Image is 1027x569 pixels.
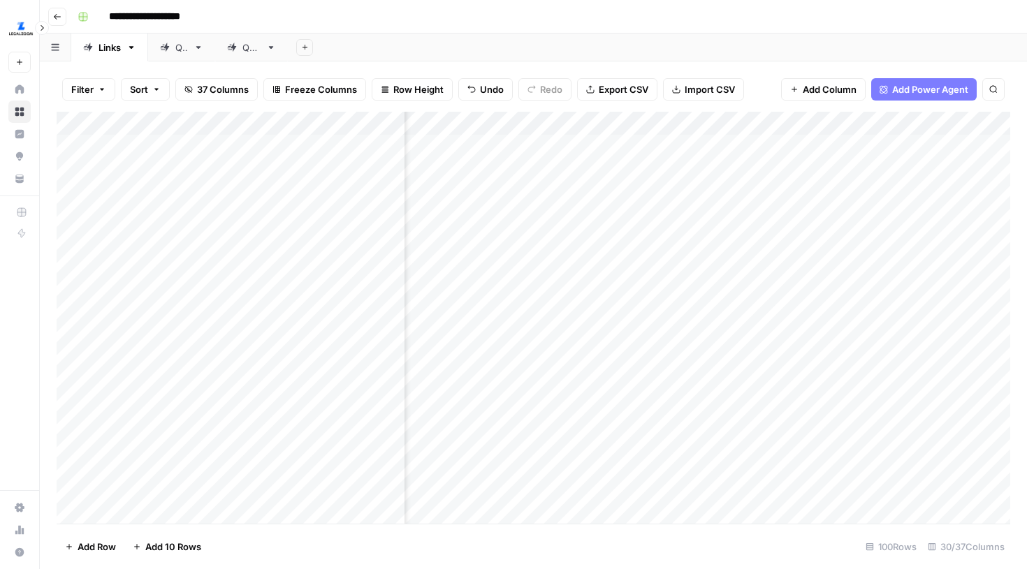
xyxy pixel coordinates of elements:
span: Undo [480,82,504,96]
span: Row Height [393,82,444,96]
button: Add Row [57,535,124,558]
span: Add Row [78,540,116,554]
span: Add 10 Rows [145,540,201,554]
div: 30/37 Columns [922,535,1010,558]
span: Export CSV [599,82,648,96]
button: Import CSV [663,78,744,101]
button: Workspace: LegalZoom [8,11,31,46]
a: Settings [8,496,31,519]
div: QA2 [242,40,261,54]
span: Add Power Agent [892,82,968,96]
button: Export CSV [577,78,657,101]
a: Insights [8,123,31,145]
img: LegalZoom Logo [8,16,34,41]
div: 100 Rows [860,535,922,558]
a: Opportunities [8,145,31,168]
a: Links [71,34,148,61]
a: Browse [8,101,31,123]
button: Undo [458,78,513,101]
a: Usage [8,519,31,541]
div: Links [99,40,121,54]
button: Add 10 Rows [124,535,210,558]
a: QA [148,34,215,61]
span: Import CSV [685,82,735,96]
span: Freeze Columns [285,82,357,96]
button: Redo [518,78,571,101]
span: Add Column [803,82,857,96]
button: 37 Columns [175,78,258,101]
a: Home [8,78,31,101]
span: 37 Columns [197,82,249,96]
a: Your Data [8,168,31,190]
a: QA2 [215,34,288,61]
button: Help + Support [8,541,31,563]
span: Sort [130,82,148,96]
span: Redo [540,82,562,96]
div: QA [175,40,188,54]
button: Add Power Agent [871,78,977,101]
button: Add Column [781,78,866,101]
span: Filter [71,82,94,96]
button: Freeze Columns [263,78,366,101]
button: Sort [121,78,170,101]
button: Row Height [372,78,453,101]
button: Filter [62,78,115,101]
